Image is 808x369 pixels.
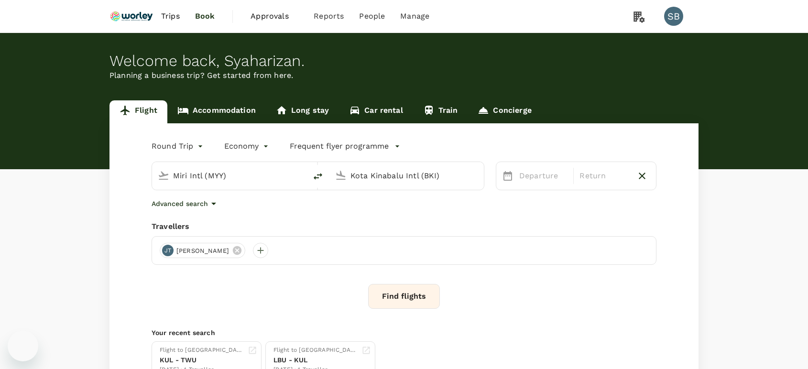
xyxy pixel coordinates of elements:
div: KUL - TWU [160,355,244,365]
span: People [359,11,385,22]
button: Frequent flyer programme [290,141,400,152]
img: Ranhill Worley Sdn Bhd [109,6,153,27]
a: Concierge [468,100,541,123]
div: Round Trip [152,139,205,154]
button: Open [477,174,479,176]
a: Flight [109,100,167,123]
button: Open [300,174,302,176]
a: Accommodation [167,100,266,123]
span: Approvals [251,11,298,22]
div: JT[PERSON_NAME] [160,243,245,258]
div: SB [664,7,683,26]
p: Advanced search [152,199,208,208]
div: Flight to [GEOGRAPHIC_DATA] [160,346,244,355]
iframe: Button to launch messaging window [8,331,38,361]
div: Flight to [GEOGRAPHIC_DATA] [273,346,358,355]
span: Reports [314,11,344,22]
a: Car rental [339,100,413,123]
p: Departure [519,170,568,182]
input: Going to [350,168,464,183]
p: Your recent search [152,328,656,337]
span: Book [195,11,215,22]
span: Trips [161,11,180,22]
a: Long stay [266,100,339,123]
input: Depart from [173,168,286,183]
p: Frequent flyer programme [290,141,389,152]
span: [PERSON_NAME] [171,246,235,256]
span: Manage [400,11,429,22]
a: Train [413,100,468,123]
div: Travellers [152,221,656,232]
button: Find flights [368,284,440,309]
div: LBU - KUL [273,355,358,365]
div: JT [162,245,174,256]
div: Welcome back , Syaharizan . [109,52,699,70]
p: Return [579,170,628,182]
p: Planning a business trip? Get started from here. [109,70,699,81]
button: Advanced search [152,198,219,209]
div: Economy [224,139,271,154]
button: delete [306,165,329,188]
